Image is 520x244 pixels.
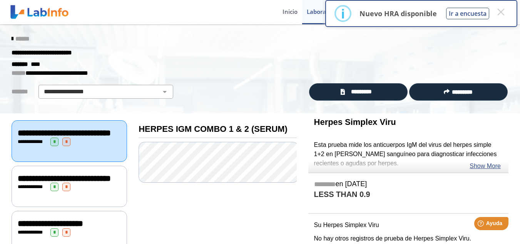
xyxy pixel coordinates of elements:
button: Ir a encuesta [446,8,489,19]
b: HERPES IGM COMBO 1 & 2 (SERUM) [139,124,288,134]
iframe: Help widget launcher [451,214,512,236]
div: i [341,7,345,20]
h4: LESS THAN 0.9 [314,190,503,200]
p: Nuevo HRA disponible [359,9,437,18]
h5: en [DATE] [314,180,503,189]
b: Herpes Simplex Viru [314,117,396,127]
button: Close this dialog [494,5,508,19]
a: Show More [470,162,501,171]
p: Su Herpes Simplex Viru [314,220,503,230]
p: Esta prueba mide los anticuerpos IgM del virus del herpes simple 1+2 en [PERSON_NAME] sanguíneo p... [314,140,503,168]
